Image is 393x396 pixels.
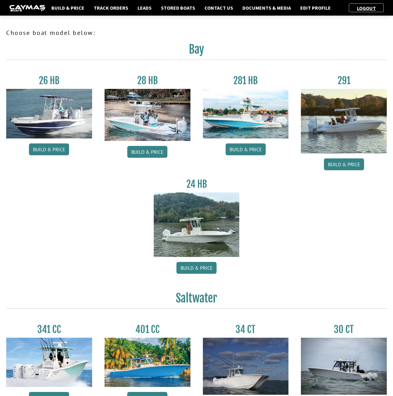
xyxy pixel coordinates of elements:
img: 28-hb-twin.jpg [203,89,289,138]
img: 341CC-thumbjpg.jpg [6,338,92,387]
h3: 281 HB [203,75,289,86]
a: Leads [134,4,155,12]
a: Build & Price [127,146,167,158]
h3: 30 CT [301,324,387,335]
a: Build & Price [176,262,217,274]
h3: 24 HB [154,178,240,190]
a: Stored Boats [158,4,198,12]
a: Build & Price [48,4,87,12]
a: Build & Price [324,158,364,170]
a: Contact Us [201,4,236,12]
img: 24_HB_thumbnail.jpg [154,192,240,257]
a: Documents & Media [239,4,294,12]
img: caymas-dealer-connect-2ed40d3bc7270c1d8d7ffb4b79bf05adc795679939227970def78ec6f6c03838.gif [9,5,45,12]
h3: 26 HB [6,75,92,86]
img: 291_Thumbnail.jpg [301,89,387,153]
h3: 341 CC [6,324,92,335]
a: Edit Profile [297,4,334,12]
h3: 34 CT [203,324,289,335]
img: 30_CT_photo_shoot_for_caymas_connect.jpg [301,338,387,395]
img: 26_new_photo_resized.jpg [6,89,92,138]
a: Build & Price [29,143,69,155]
h2: Bay [6,42,387,60]
a: Track Orders [91,4,131,12]
a: Build & Price [226,143,266,155]
h3: 401 CC [105,324,190,335]
a: Logout [354,5,379,11]
img: 28_hb_thumbnail_for_caymas_connect.jpg [105,89,190,141]
h2: Saltwater [6,291,387,309]
h3: 28 HB [105,75,190,86]
p: Choose boat model below: [6,28,387,37]
img: 401CC_thumb.pg.jpg [105,338,190,387]
h3: 291 [301,75,387,86]
img: Caymas_34_CT_pic_1.jpg [203,338,289,395]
